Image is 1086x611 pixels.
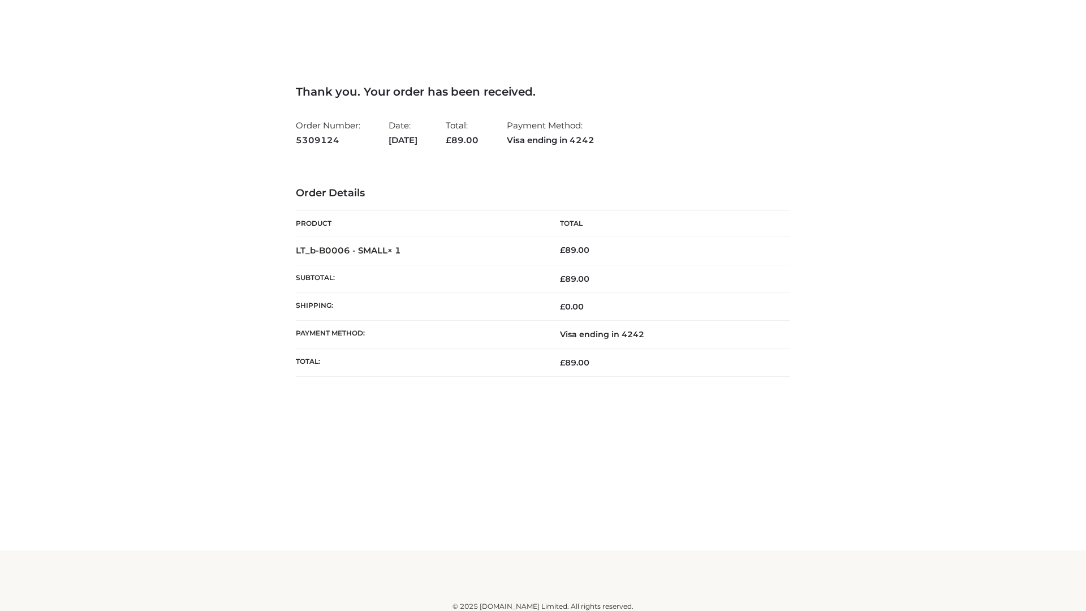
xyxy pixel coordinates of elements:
li: Date: [389,115,417,150]
span: £ [560,358,565,368]
li: Total: [446,115,479,150]
strong: [DATE] [389,133,417,148]
h3: Thank you. Your order has been received. [296,85,790,98]
th: Payment method: [296,321,543,348]
th: Total [543,211,790,236]
strong: × 1 [387,245,401,256]
bdi: 89.00 [560,245,589,255]
td: Visa ending in 4242 [543,321,790,348]
li: Payment Method: [507,115,594,150]
th: Subtotal: [296,265,543,292]
span: £ [446,135,451,145]
bdi: 0.00 [560,302,584,312]
li: Order Number: [296,115,360,150]
span: £ [560,274,565,284]
strong: 5309124 [296,133,360,148]
span: £ [560,245,565,255]
span: 89.00 [560,358,589,368]
span: 89.00 [446,135,479,145]
th: Product [296,211,543,236]
th: Shipping: [296,293,543,321]
h3: Order Details [296,187,790,200]
strong: Visa ending in 4242 [507,133,594,148]
strong: LT_b-B0006 - SMALL [296,245,401,256]
span: 89.00 [560,274,589,284]
span: £ [560,302,565,312]
th: Total: [296,348,543,376]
